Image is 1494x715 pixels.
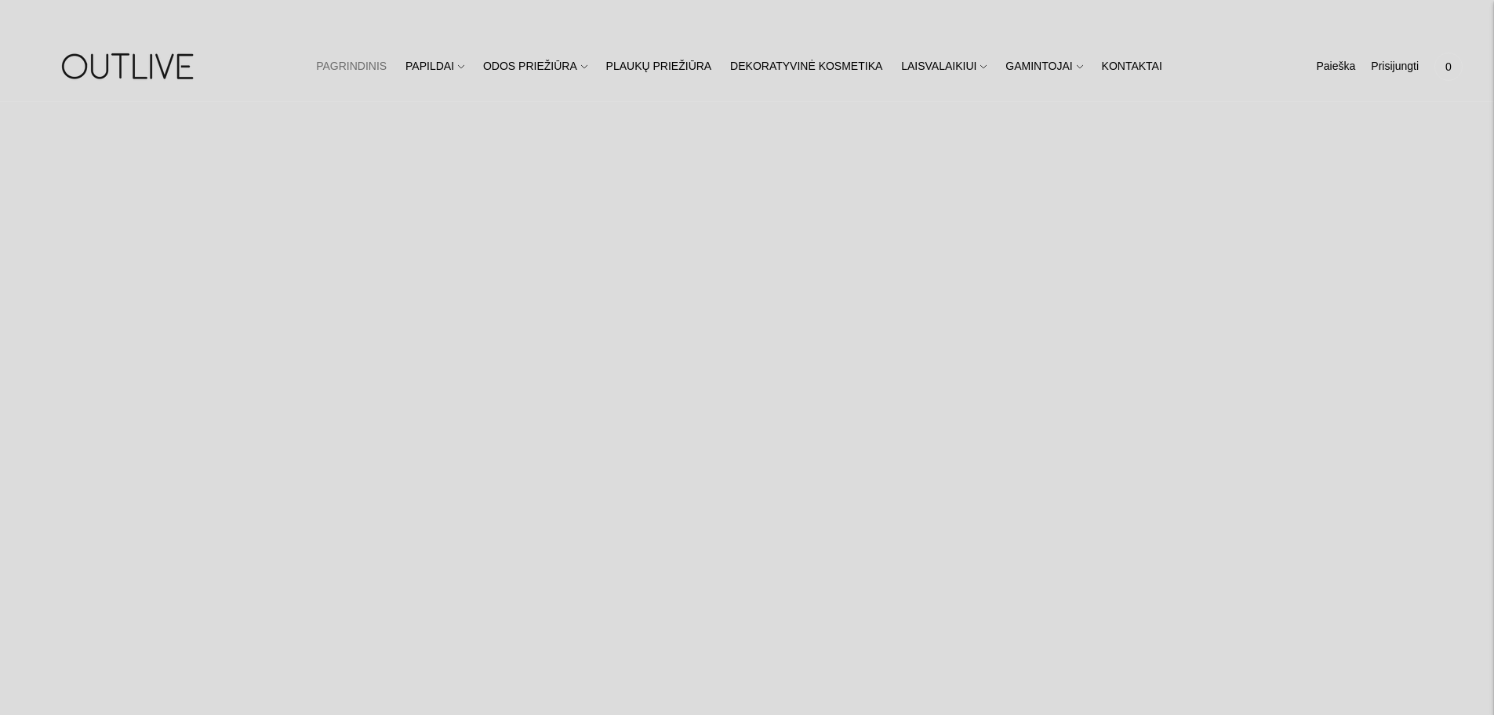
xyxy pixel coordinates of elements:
[1438,56,1459,78] span: 0
[316,49,387,84] a: PAGRINDINIS
[405,49,464,84] a: PAPILDAI
[1102,49,1162,84] a: KONTAKTAI
[1316,49,1355,84] a: Paieška
[1434,49,1463,84] a: 0
[1005,49,1082,84] a: GAMINTOJAI
[606,49,712,84] a: PLAUKŲ PRIEŽIŪRA
[31,39,227,93] img: OUTLIVE
[1371,49,1419,84] a: Prisijungti
[730,49,882,84] a: DEKORATYVINĖ KOSMETIKA
[901,49,987,84] a: LAISVALAIKIUI
[483,49,587,84] a: ODOS PRIEŽIŪRA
